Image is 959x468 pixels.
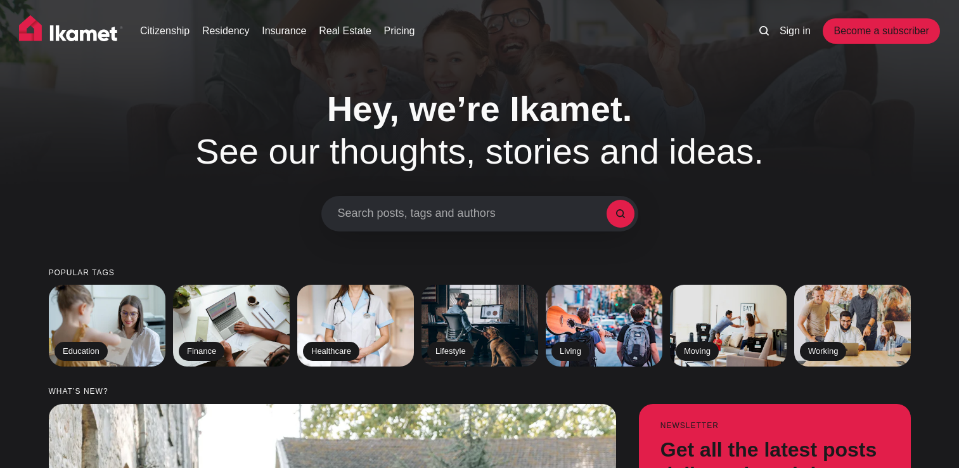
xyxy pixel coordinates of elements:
[157,88,803,172] h1: See our thoughts, stories and ideas.
[551,342,589,361] h2: Living
[427,342,474,361] h2: Lifestyle
[202,23,250,39] a: Residency
[794,285,911,367] a: Working
[19,15,123,47] img: Ikamet home
[303,342,359,361] h2: Healthcare
[823,18,939,44] a: Become a subscriber
[49,387,911,396] small: What’s new?
[49,269,911,277] small: Popular tags
[55,342,108,361] h2: Education
[670,285,787,367] a: Moving
[319,23,371,39] a: Real Estate
[384,23,415,39] a: Pricing
[173,285,290,367] a: Finance
[338,207,607,221] span: Search posts, tags and authors
[676,342,719,361] h2: Moving
[262,23,306,39] a: Insurance
[140,23,190,39] a: Citizenship
[49,285,165,367] a: Education
[800,342,846,361] h2: Working
[179,342,224,361] h2: Finance
[660,422,889,430] small: Newsletter
[327,89,632,129] span: Hey, we’re Ikamet.
[297,285,414,367] a: Healthcare
[780,23,811,39] a: Sign in
[422,285,538,367] a: Lifestyle
[546,285,662,367] a: Living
